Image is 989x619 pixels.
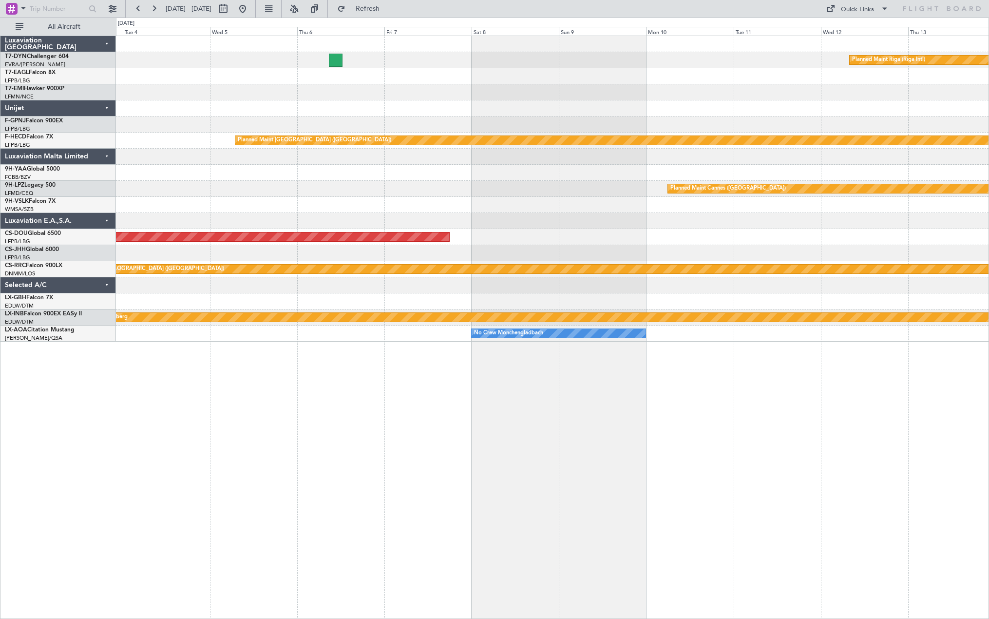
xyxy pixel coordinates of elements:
[821,27,908,36] div: Wed 12
[5,247,26,252] span: CS-JHH
[5,166,60,172] a: 9H-YAAGlobal 5000
[123,27,210,36] div: Tue 4
[5,86,64,92] a: T7-EMIHawker 900XP
[5,295,53,301] a: LX-GBHFalcon 7X
[5,198,29,204] span: 9H-VSLK
[5,270,35,277] a: DNMM/LOS
[238,133,391,148] div: Planned Maint [GEOGRAPHIC_DATA] ([GEOGRAPHIC_DATA])
[5,182,24,188] span: 9H-LPZ
[30,1,86,16] input: Trip Number
[5,54,27,59] span: T7-DYN
[559,27,646,36] div: Sun 9
[333,1,391,17] button: Refresh
[841,5,874,15] div: Quick Links
[5,254,30,261] a: LFPB/LBG
[347,5,388,12] span: Refresh
[25,23,103,30] span: All Aircraft
[5,263,26,269] span: CS-RRC
[5,134,53,140] a: F-HECDFalcon 7X
[821,1,894,17] button: Quick Links
[5,247,59,252] a: CS-JHHGlobal 6000
[5,125,30,133] a: LFPB/LBG
[210,27,297,36] div: Wed 5
[5,231,28,236] span: CS-DOU
[5,166,27,172] span: 9H-YAA
[5,93,34,100] a: LFMN/NCE
[384,27,472,36] div: Fri 7
[5,61,65,68] a: EVRA/[PERSON_NAME]
[5,311,82,317] a: LX-INBFalcon 900EX EASy II
[646,27,733,36] div: Mon 10
[5,334,62,342] a: [PERSON_NAME]/QSA
[5,318,34,326] a: EDLW/DTM
[670,181,786,196] div: Planned Maint Cannes ([GEOGRAPHIC_DATA])
[166,4,211,13] span: [DATE] - [DATE]
[5,238,30,245] a: LFPB/LBG
[5,174,31,181] a: FCBB/BZV
[297,27,384,36] div: Thu 6
[5,302,34,309] a: EDLW/DTM
[5,206,34,213] a: WMSA/SZB
[5,231,61,236] a: CS-DOUGlobal 6500
[5,118,63,124] a: F-GPNJFalcon 900EX
[5,263,62,269] a: CS-RRCFalcon 900LX
[5,86,24,92] span: T7-EMI
[5,134,26,140] span: F-HECD
[5,311,24,317] span: LX-INB
[5,295,26,301] span: LX-GBH
[472,27,559,36] div: Sat 8
[734,27,821,36] div: Tue 11
[5,77,30,84] a: LFPB/LBG
[852,53,925,67] div: Planned Maint Riga (Riga Intl)
[11,19,106,35] button: All Aircraft
[474,326,543,341] div: No Crew Monchengladbach
[118,19,134,28] div: [DATE]
[5,70,29,76] span: T7-EAGL
[5,327,27,333] span: LX-AOA
[5,118,26,124] span: F-GPNJ
[5,182,56,188] a: 9H-LPZLegacy 500
[5,54,69,59] a: T7-DYNChallenger 604
[5,327,75,333] a: LX-AOACitation Mustang
[5,141,30,149] a: LFPB/LBG
[5,198,56,204] a: 9H-VSLKFalcon 7X
[5,190,33,197] a: LFMD/CEQ
[5,70,56,76] a: T7-EAGLFalcon 8X
[71,262,224,276] div: Planned Maint [GEOGRAPHIC_DATA] ([GEOGRAPHIC_DATA])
